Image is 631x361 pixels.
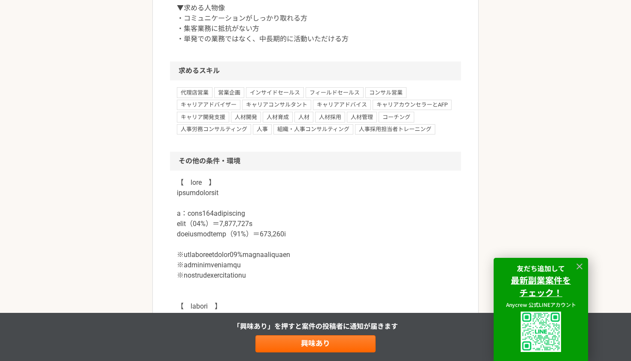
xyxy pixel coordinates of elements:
[177,87,212,98] span: 代理店営業
[214,87,244,98] span: 営業企画
[511,274,571,286] strong: 最新副業案件を
[242,100,311,110] span: キャリアコンサルタント
[255,335,376,352] a: 興味あり
[517,263,565,273] strong: 友だち追加して
[170,152,461,171] h2: その他の条件・環境
[511,275,571,286] a: 最新副業案件を
[273,124,353,135] span: 組織・人事コンサルティング
[506,301,576,308] span: Anycrew 公式LINEアカウント
[313,100,371,110] span: キャリアアドバイス
[519,288,562,298] a: チェック！
[355,124,435,135] span: 人事採用担当者トレーニング
[233,321,398,332] p: 「興味あり」を押すと 案件の投稿者に通知が届きます
[521,312,561,352] img: uploaded%2F9x3B4GYyuJhK5sXzQK62fPT6XL62%2F_1i3i91es70ratxpc0n6.png
[253,124,272,135] span: 人事
[373,100,452,110] span: キャリアカウンセラーとAFP
[306,87,364,98] span: フィールドセールス
[379,112,414,122] span: コーチング
[519,286,562,299] strong: チェック！
[246,87,304,98] span: インサイドセールス
[347,112,377,122] span: 人材管理
[177,100,240,110] span: キャリアアドバイザー
[365,87,407,98] span: コンサル営業
[177,124,251,135] span: 人事労務コンサルティング
[170,61,461,80] h2: 求めるスキル
[294,112,313,122] span: 人材
[231,112,261,122] span: 人材開発
[177,112,229,122] span: キャリア開発支援
[263,112,293,122] span: 人材育成
[315,112,345,122] span: 人材採用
